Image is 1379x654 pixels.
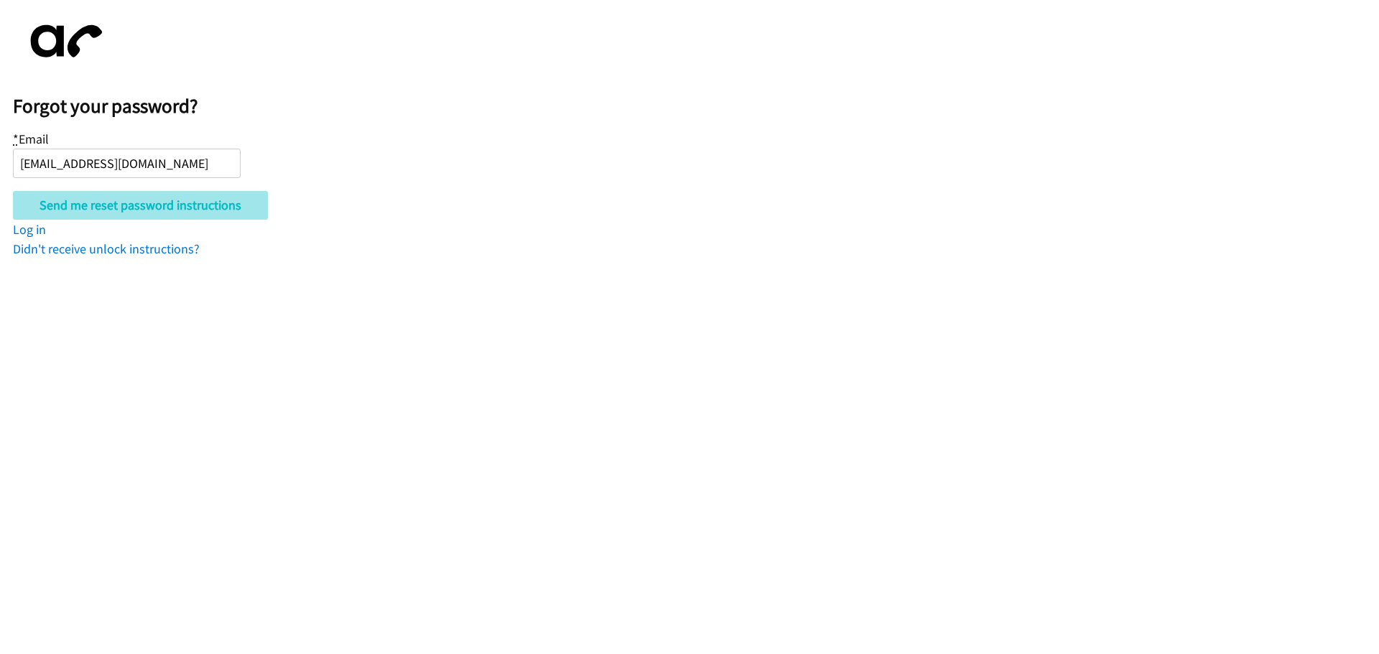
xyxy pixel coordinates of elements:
input: Send me reset password instructions [13,191,268,220]
img: aphone-8a226864a2ddd6a5e75d1ebefc011f4aa8f32683c2d82f3fb0802fe031f96514.svg [13,13,113,70]
a: Didn't receive unlock instructions? [13,240,200,257]
a: Log in [13,221,46,238]
abbr: required [13,131,19,147]
h2: Forgot your password? [13,94,1379,118]
label: Email [13,131,49,147]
